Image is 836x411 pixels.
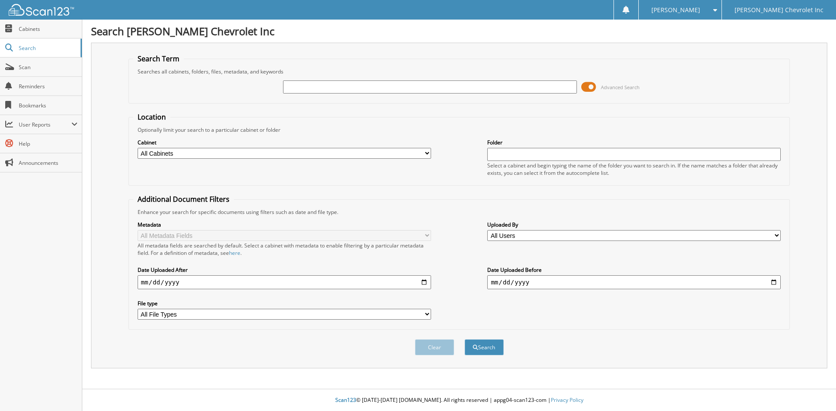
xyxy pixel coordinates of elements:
[138,242,431,257] div: All metadata fields are searched by default. Select a cabinet with metadata to enable filtering b...
[133,112,170,122] legend: Location
[19,44,76,52] span: Search
[487,162,781,177] div: Select a cabinet and begin typing the name of the folder you want to search in. If the name match...
[487,275,781,289] input: end
[19,63,78,71] span: Scan
[19,83,78,90] span: Reminders
[601,84,640,90] span: Advanced Search
[138,221,431,228] label: Metadata
[138,275,431,289] input: start
[735,7,823,13] span: [PERSON_NAME] Chevrolet Inc
[487,139,781,146] label: Folder
[133,194,234,204] legend: Additional Document Filters
[133,208,785,216] div: Enhance your search for specific documents using filters such as date and file type.
[138,300,431,307] label: File type
[19,25,78,33] span: Cabinets
[415,339,454,355] button: Clear
[138,139,431,146] label: Cabinet
[9,4,74,16] img: scan123-logo-white.svg
[91,24,827,38] h1: Search [PERSON_NAME] Chevrolet Inc
[133,68,785,75] div: Searches all cabinets, folders, files, metadata, and keywords
[229,249,240,257] a: here
[133,54,184,63] legend: Search Term
[487,266,781,274] label: Date Uploaded Before
[133,126,785,134] div: Optionally limit your search to a particular cabinet or folder
[651,7,700,13] span: [PERSON_NAME]
[19,140,78,147] span: Help
[19,159,78,167] span: Announcements
[138,266,431,274] label: Date Uploaded After
[82,390,836,411] div: © [DATE]-[DATE] [DOMAIN_NAME]. All rights reserved | appg04-scan123-com |
[487,221,781,228] label: Uploaded By
[335,396,356,404] span: Scan123
[19,121,71,128] span: User Reports
[465,339,504,355] button: Search
[551,396,583,404] a: Privacy Policy
[19,102,78,109] span: Bookmarks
